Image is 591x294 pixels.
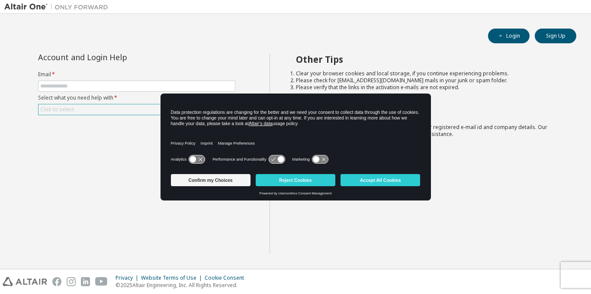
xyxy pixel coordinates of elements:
[141,275,205,281] div: Website Terms of Use
[488,29,530,43] button: Login
[116,275,141,281] div: Privacy
[296,54,561,65] h2: Other Tips
[38,94,235,101] label: Select what you need help with
[535,29,576,43] button: Sign Up
[296,70,561,77] li: Clear your browser cookies and local storage, if you continue experiencing problems.
[3,277,47,286] img: altair_logo.svg
[116,281,249,289] p: © 2025 Altair Engineering, Inc. All Rights Reserved.
[81,277,90,286] img: linkedin.svg
[38,54,196,61] div: Account and Login Help
[39,104,235,115] div: Click to select
[296,84,561,91] li: Please verify that the links in the activation e-mails are not expired.
[40,106,74,113] div: Click to select
[38,71,235,78] label: Email
[67,277,76,286] img: instagram.svg
[296,77,561,84] li: Please check for [EMAIL_ADDRESS][DOMAIN_NAME] mails in your junk or spam folder.
[95,277,108,286] img: youtube.svg
[205,275,249,281] div: Cookie Consent
[4,3,112,11] img: Altair One
[52,277,61,286] img: facebook.svg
